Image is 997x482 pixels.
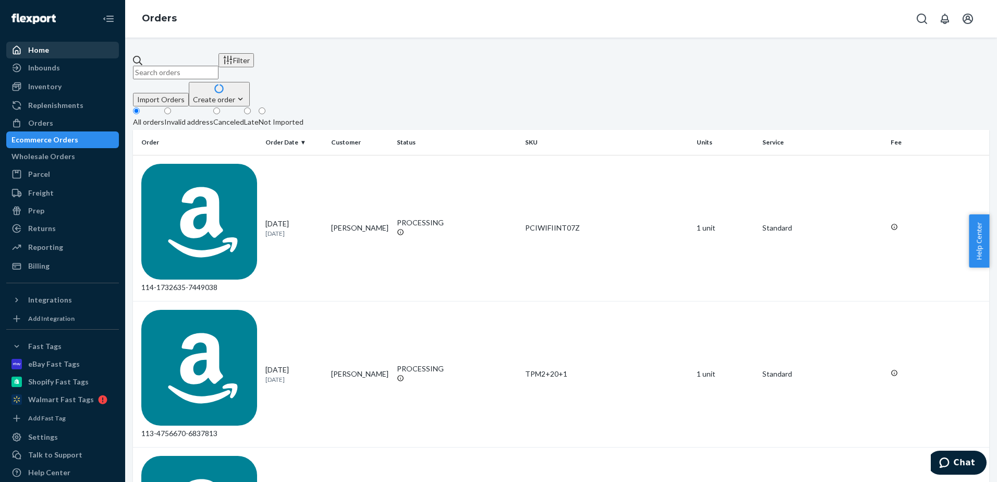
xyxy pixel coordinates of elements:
a: Shopify Fast Tags [6,373,119,390]
button: Open account menu [957,8,978,29]
div: Orders [28,118,53,128]
td: [PERSON_NAME] [327,301,393,447]
a: Settings [6,429,119,445]
input: Invalid address [164,107,171,114]
div: Reporting [28,242,63,252]
button: Close Navigation [98,8,119,29]
div: PROCESSING [397,218,517,228]
a: Walmart Fast Tags [6,391,119,408]
ol: breadcrumbs [133,4,185,34]
div: Canceled [213,117,244,127]
input: Canceled [213,107,220,114]
iframe: Opens a widget where you can chat to one of our agents [931,451,987,477]
td: 1 unit [692,155,758,301]
input: Not Imported [259,107,265,114]
div: Help Center [28,467,70,478]
a: Prep [6,202,119,219]
div: Settings [28,432,58,442]
div: Create order [193,94,246,105]
div: Wholesale Orders [11,151,75,162]
div: Freight [28,188,54,198]
div: Inventory [28,81,62,92]
a: Returns [6,220,119,237]
th: Order [133,130,261,155]
div: Filter [223,55,250,66]
td: [PERSON_NAME] [327,155,393,301]
div: Returns [28,223,56,234]
a: Reporting [6,239,119,256]
button: Open Search Box [911,8,932,29]
div: Add Integration [28,314,75,323]
button: Filter [218,53,254,67]
a: Billing [6,258,119,274]
div: Home [28,45,49,55]
th: Status [393,130,521,155]
div: 114-1732635-7449038 [141,164,257,293]
button: Fast Tags [6,338,119,355]
input: Late [244,107,251,114]
button: Talk to Support [6,447,119,463]
a: Add Fast Tag [6,412,119,425]
a: eBay Fast Tags [6,356,119,372]
a: Parcel [6,166,119,183]
button: Help Center [969,214,989,268]
div: Billing [28,261,50,271]
div: [DATE] [265,365,323,384]
th: Units [692,130,758,155]
p: Standard [762,369,882,379]
a: Add Integration [6,312,119,325]
th: Order Date [261,130,327,155]
div: Prep [28,206,44,216]
a: Home [6,42,119,58]
button: Open notifications [934,8,955,29]
a: Freight [6,185,119,201]
div: Replenishments [28,100,83,111]
div: All orders [133,117,164,127]
div: Customer [331,138,388,147]
button: Create order [189,82,250,106]
div: Not Imported [259,117,303,127]
td: 1 unit [692,301,758,447]
div: Fast Tags [28,341,62,352]
th: Service [758,130,886,155]
div: TPM2+20+1 [525,369,688,379]
button: Integrations [6,292,119,308]
div: Walmart Fast Tags [28,394,94,405]
a: Orders [6,115,119,131]
a: Replenishments [6,97,119,114]
div: PCIWIFIINT07Z [525,223,688,233]
div: [DATE] [265,219,323,238]
div: Ecommerce Orders [11,135,78,145]
p: [DATE] [265,375,323,384]
th: SKU [521,130,692,155]
div: Late [244,117,259,127]
a: Inventory [6,78,119,95]
p: Standard [762,223,882,233]
button: Import Orders [133,93,189,106]
th: Fee [886,130,989,155]
div: Talk to Support [28,450,82,460]
input: Search orders [133,66,218,79]
a: Orders [142,13,177,24]
a: Help Center [6,464,119,481]
a: Wholesale Orders [6,148,119,165]
input: All orders [133,107,140,114]
div: Parcel [28,169,50,179]
div: eBay Fast Tags [28,359,80,369]
img: Flexport logo [11,14,56,24]
div: Integrations [28,295,72,305]
div: Invalid address [164,117,213,127]
div: PROCESSING [397,364,517,374]
a: Inbounds [6,59,119,76]
div: Shopify Fast Tags [28,377,89,387]
a: Ecommerce Orders [6,131,119,148]
div: 113-4756670-6837813 [141,310,257,439]
div: Add Fast Tag [28,414,66,423]
div: Inbounds [28,63,60,73]
p: [DATE] [265,229,323,238]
